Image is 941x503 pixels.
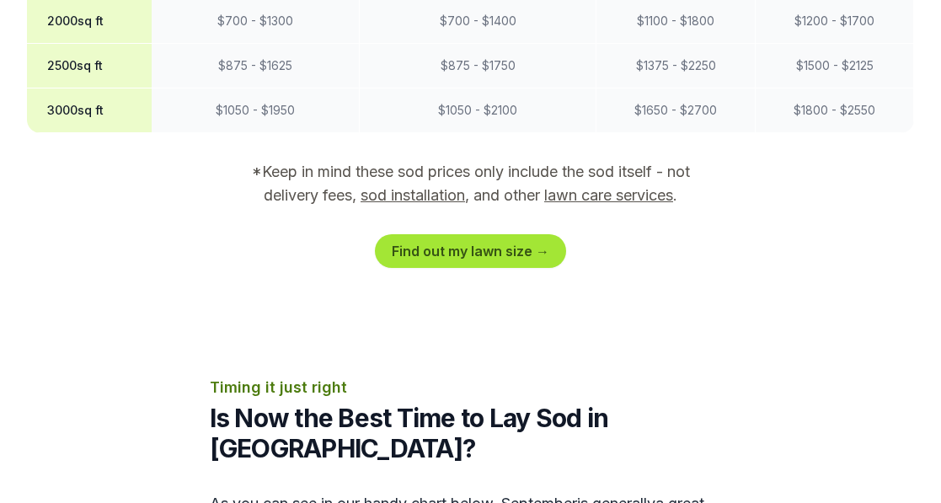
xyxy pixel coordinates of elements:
[27,44,152,88] th: 2500 sq ft
[596,44,755,88] td: $ 1375 - $ 2250
[360,88,596,133] td: $ 1050 - $ 2100
[152,44,360,88] td: $ 875 - $ 1625
[27,88,152,133] th: 3000 sq ft
[210,403,732,463] h2: Is Now the Best Time to Lay Sod in [GEOGRAPHIC_DATA]?
[756,44,914,88] td: $ 1500 - $ 2125
[228,160,714,207] p: *Keep in mind these sod prices only include the sod itself - not delivery fees, , and other .
[152,88,360,133] td: $ 1050 - $ 1950
[210,376,732,399] p: Timing it just right
[375,234,566,268] a: Find out my lawn size →
[756,88,914,133] td: $ 1800 - $ 2550
[596,88,755,133] td: $ 1650 - $ 2700
[361,186,465,204] a: sod installation
[360,44,596,88] td: $ 875 - $ 1750
[544,186,673,204] a: lawn care services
